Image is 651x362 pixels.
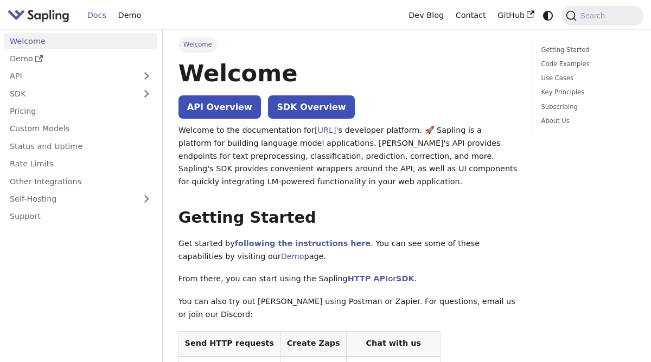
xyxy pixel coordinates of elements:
[268,95,354,119] a: SDK Overview
[281,252,304,261] a: Demo
[178,331,280,357] th: Send HTTP requests
[348,274,388,283] a: HTTP API
[178,59,518,88] h1: Welcome
[315,126,336,134] a: [URL]
[541,102,631,112] a: Subscribing
[178,95,261,119] a: API Overview
[178,37,518,52] nav: Breadcrumbs
[4,121,157,137] a: Custom Models
[4,138,157,154] a: Status and Uptime
[178,208,518,228] h2: Getting Started
[541,45,631,55] a: Getting Started
[178,237,518,263] p: Get started by . You can see some of these capabilities by visiting our page.
[235,239,371,248] a: following the instructions here
[403,7,449,24] a: Dev Blog
[8,8,73,23] a: Sapling.aiSapling.ai
[492,7,540,24] a: GitHub
[4,68,136,84] a: API
[450,7,492,24] a: Contact
[541,73,631,83] a: Use Cases
[4,191,157,207] a: Self-Hosting
[112,7,147,24] a: Demo
[178,124,518,189] p: Welcome to the documentation for 's developer platform. 🚀 Sapling is a platform for building lang...
[4,173,157,189] a: Other Integrations
[280,331,347,357] th: Create Zaps
[577,11,611,20] span: Search
[541,87,631,98] a: Key Principles
[178,295,518,321] p: You can also try out [PERSON_NAME] using Postman or Zapier. For questions, email us or join our D...
[4,104,157,119] a: Pricing
[4,51,157,67] a: Demo
[4,33,157,49] a: Welcome
[541,116,631,126] a: About Us
[4,156,157,172] a: Rate Limits
[4,86,136,101] a: SDK
[4,209,157,224] a: Support
[561,6,643,25] button: Search (Command+K)
[136,86,157,101] button: Expand sidebar category 'SDK'
[81,7,112,24] a: Docs
[178,273,518,286] p: From there, you can start using the Sapling or .
[540,8,556,23] button: Switch between dark and light mode (currently system mode)
[8,8,69,23] img: Sapling.ai
[541,59,631,69] a: Code Examples
[347,331,441,357] th: Chat with us
[136,68,157,84] button: Expand sidebar category 'API'
[178,37,217,52] span: Welcome
[396,274,414,283] a: SDK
